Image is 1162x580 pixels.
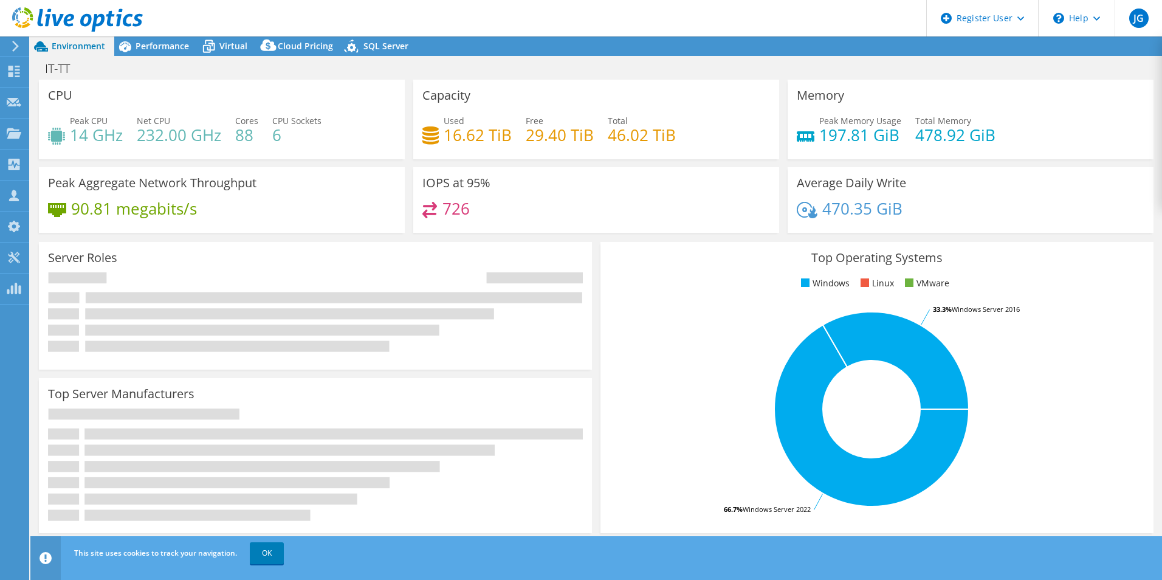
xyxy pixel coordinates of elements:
[272,115,321,126] span: CPU Sockets
[52,40,105,52] span: Environment
[902,277,949,290] li: VMware
[444,128,512,142] h4: 16.62 TiB
[278,40,333,52] span: Cloud Pricing
[272,128,321,142] h4: 6
[48,176,256,190] h3: Peak Aggregate Network Throughput
[822,202,902,215] h4: 470.35 GiB
[137,128,221,142] h4: 232.00 GHz
[797,89,844,102] h3: Memory
[952,305,1020,314] tspan: Windows Server 2016
[48,251,117,264] h3: Server Roles
[235,115,258,126] span: Cores
[915,128,995,142] h4: 478.92 GiB
[858,277,894,290] li: Linux
[71,202,197,215] h4: 90.81 megabits/s
[724,505,743,514] tspan: 66.7%
[70,128,123,142] h4: 14 GHz
[363,40,408,52] span: SQL Server
[422,176,490,190] h3: IOPS at 95%
[442,202,470,215] h4: 726
[235,128,258,142] h4: 88
[40,62,89,75] h1: IT-TT
[819,128,901,142] h4: 197.81 GiB
[915,115,971,126] span: Total Memory
[422,89,470,102] h3: Capacity
[608,115,628,126] span: Total
[743,505,811,514] tspan: Windows Server 2022
[136,40,189,52] span: Performance
[70,115,108,126] span: Peak CPU
[137,115,170,126] span: Net CPU
[608,128,676,142] h4: 46.02 TiB
[48,387,194,401] h3: Top Server Manufacturers
[219,40,247,52] span: Virtual
[610,251,1144,264] h3: Top Operating Systems
[48,89,72,102] h3: CPU
[933,305,952,314] tspan: 33.3%
[444,115,464,126] span: Used
[797,176,906,190] h3: Average Daily Write
[526,115,543,126] span: Free
[250,542,284,564] a: OK
[1129,9,1149,28] span: JG
[1053,13,1064,24] svg: \n
[798,277,850,290] li: Windows
[74,548,237,558] span: This site uses cookies to track your navigation.
[819,115,901,126] span: Peak Memory Usage
[526,128,594,142] h4: 29.40 TiB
